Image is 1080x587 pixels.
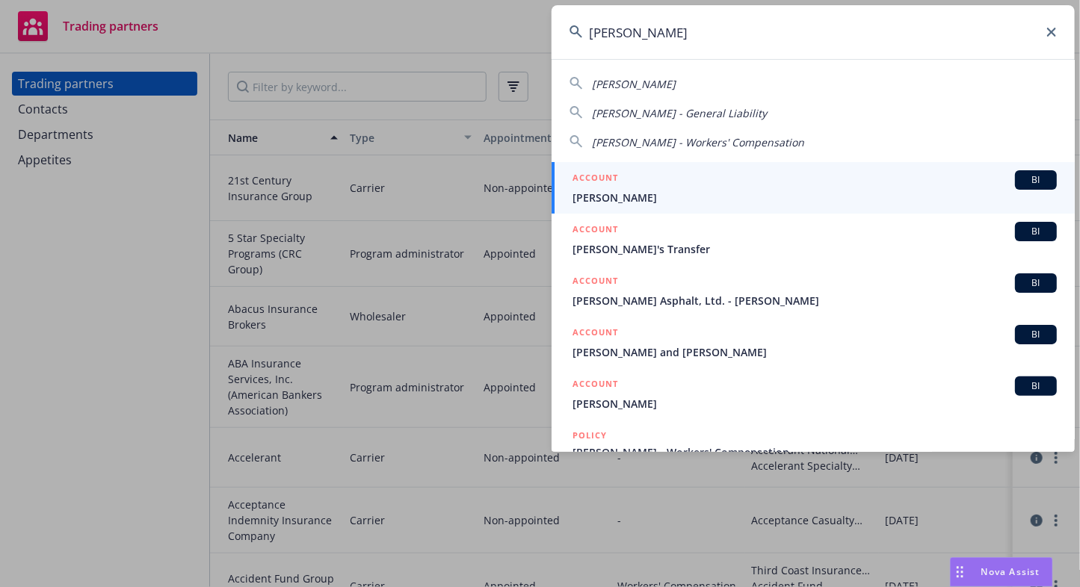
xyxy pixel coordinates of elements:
a: ACCOUNTBI[PERSON_NAME] and [PERSON_NAME] [552,317,1075,368]
span: BI [1021,328,1051,341]
span: BI [1021,225,1051,238]
span: [PERSON_NAME] and [PERSON_NAME] [573,344,1057,360]
h5: ACCOUNT [573,273,618,291]
span: [PERSON_NAME] Asphalt, Ltd. - [PERSON_NAME] [573,293,1057,308]
a: ACCOUNTBI[PERSON_NAME] Asphalt, Ltd. - [PERSON_NAME] [552,265,1075,317]
input: Search... [552,5,1075,59]
span: Nova Assist [981,565,1040,578]
a: ACCOUNTBI[PERSON_NAME] [552,162,1075,214]
div: Drag to move [951,558,969,586]
span: BI [1021,173,1051,187]
span: [PERSON_NAME] - Workers' Compensation [592,135,804,149]
a: POLICY[PERSON_NAME] - Workers' Compensation [552,420,1075,484]
h5: ACCOUNT [573,376,618,394]
a: ACCOUNTBI[PERSON_NAME] [552,368,1075,420]
span: [PERSON_NAME] [573,396,1057,411]
span: [PERSON_NAME] [592,77,676,91]
span: [PERSON_NAME] - Workers' Compensation [573,444,1057,460]
span: [PERSON_NAME] - General Liability [592,106,767,120]
h5: ACCOUNT [573,170,618,188]
span: BI [1021,379,1051,393]
button: Nova Assist [950,557,1053,587]
span: [PERSON_NAME]'s Transfer [573,241,1057,257]
h5: ACCOUNT [573,325,618,343]
a: ACCOUNTBI[PERSON_NAME]'s Transfer [552,214,1075,265]
span: BI [1021,276,1051,290]
span: [PERSON_NAME] [573,190,1057,205]
h5: POLICY [573,428,607,443]
h5: ACCOUNT [573,222,618,240]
